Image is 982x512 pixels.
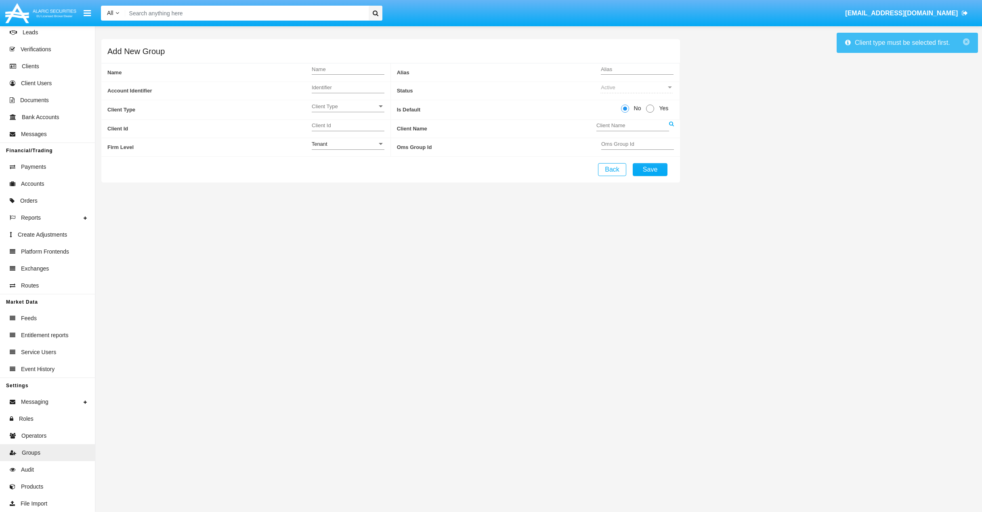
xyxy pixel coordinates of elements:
span: Tenant [312,141,327,147]
span: Feeds [21,314,37,323]
span: Account Identifier [107,82,312,100]
span: All [107,10,113,16]
span: Messaging [21,398,48,406]
span: Audit [21,466,34,474]
span: Clients [22,62,39,71]
span: Client Type [312,103,377,110]
span: Orders [20,197,38,205]
span: Client Type [107,100,312,119]
input: Search [125,6,366,21]
span: Client Name [397,120,597,138]
span: Messages [21,130,47,138]
span: Service Users [21,348,56,357]
span: Client Id [107,120,312,138]
span: Create Adjustments [18,231,67,239]
span: Is Default [397,100,621,119]
img: Logo image [4,1,78,25]
span: Exchanges [21,264,49,273]
span: Products [21,483,43,491]
span: Active [601,84,615,90]
h5: Add New Group [107,48,165,55]
span: Leads [23,28,38,37]
span: Firm Level [107,138,312,156]
span: Groups [22,449,40,457]
span: Roles [19,415,34,423]
span: Platform Frontends [21,248,69,256]
a: All [101,9,125,17]
span: Documents [20,96,49,105]
span: Name [107,63,312,82]
span: Routes [21,281,39,290]
span: Operators [21,432,46,440]
a: [EMAIL_ADDRESS][DOMAIN_NAME] [841,2,972,25]
button: Back [598,163,626,176]
span: Verifications [21,45,51,54]
span: Payments [21,163,46,171]
span: Reports [21,214,41,222]
span: Accounts [21,180,44,188]
span: Yes [654,104,670,113]
span: File Import [21,499,47,508]
span: Oms Group Id [397,138,602,156]
span: No [629,104,643,113]
span: Client Users [21,79,52,88]
span: Bank Accounts [22,113,59,122]
span: Client type must be selected first. [855,39,950,46]
span: [EMAIL_ADDRESS][DOMAIN_NAME] [845,10,958,17]
span: Event History [21,365,55,374]
span: Status [397,82,601,100]
span: Entitlement reports [21,331,69,340]
span: Alias [397,63,601,82]
button: Save [633,163,667,176]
